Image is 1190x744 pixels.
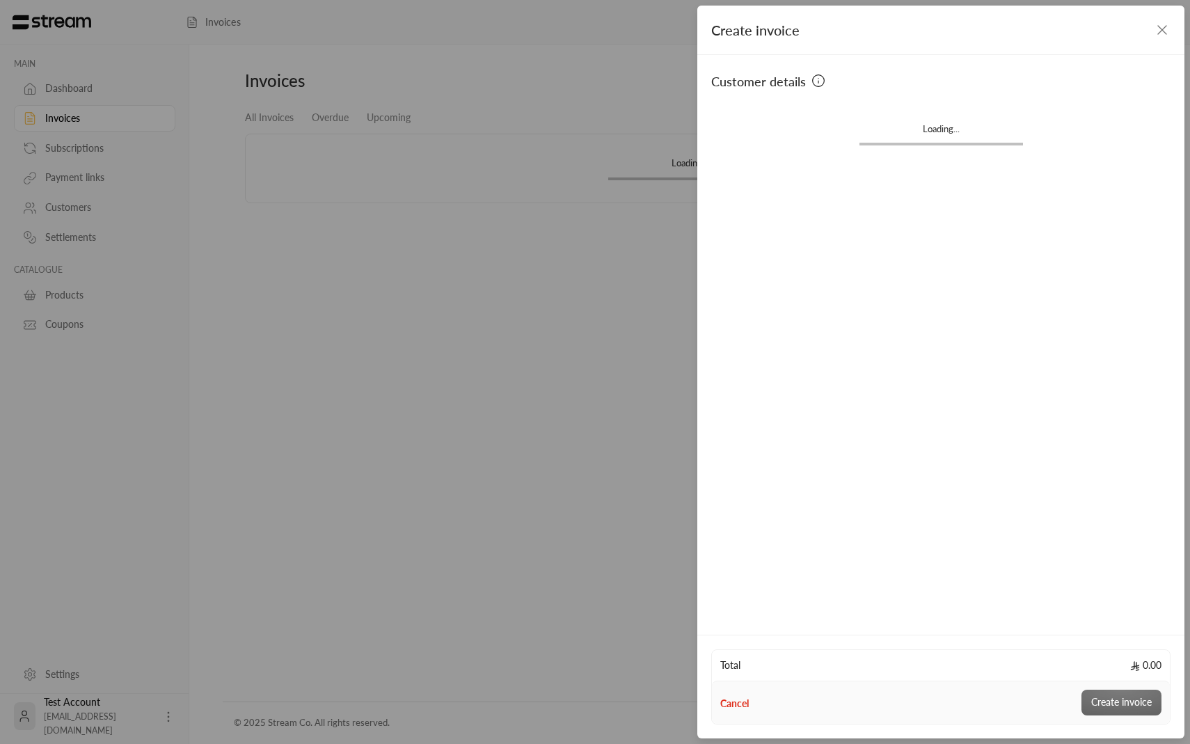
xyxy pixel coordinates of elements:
span: Create invoice [711,22,800,38]
span: Customer details [711,72,806,91]
span: 0.00 [1130,658,1161,672]
button: Cancel [720,697,749,711]
div: Loading... [859,122,1023,143]
span: Total [720,658,740,672]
